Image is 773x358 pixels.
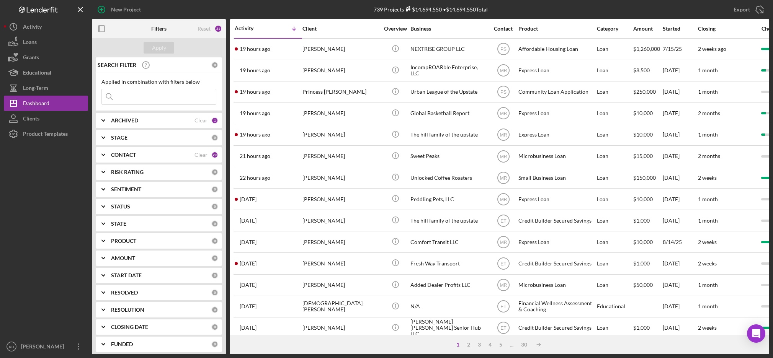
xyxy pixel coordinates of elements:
[698,260,717,267] time: 2 weeks
[144,42,174,54] button: Apply
[597,26,632,32] div: Category
[111,2,141,17] div: New Project
[663,60,697,81] div: [DATE]
[663,39,697,59] div: 7/15/25
[194,117,208,124] div: Clear
[240,110,270,116] time: 2025-09-15 19:46
[500,68,507,73] text: MR
[4,126,88,142] button: Product Templates
[211,306,218,313] div: 0
[597,210,632,231] div: Loan
[211,151,218,158] div: 20
[518,210,595,231] div: Credit Builder Secured Savings
[211,272,218,279] div: 0
[4,111,88,126] button: Clients
[500,111,507,116] text: MR
[698,88,718,95] time: 1 month
[633,260,650,267] span: $1,000
[500,325,507,331] text: ET
[698,217,718,224] time: 1 month
[663,26,697,32] div: Started
[4,34,88,50] a: Loans
[404,6,442,13] div: $14,694,550
[485,342,495,348] div: 4
[518,82,595,102] div: Community Loan Application
[597,318,632,338] div: Loan
[211,220,218,227] div: 0
[4,19,88,34] button: Activity
[474,342,485,348] div: 3
[111,238,136,244] b: PRODUCT
[633,26,662,32] div: Amount
[597,296,632,317] div: Educational
[633,282,653,288] span: $50,000
[92,2,149,17] button: New Project
[633,196,653,202] span: $10,000
[410,168,487,188] div: Unlocked Coffee Roasters
[23,34,37,52] div: Loans
[517,342,531,348] div: 30
[518,232,595,252] div: Express Loan
[698,196,718,202] time: 1 month
[500,261,507,267] text: ET
[663,210,697,231] div: [DATE]
[302,60,379,81] div: [PERSON_NAME]
[597,189,632,209] div: Loan
[302,125,379,145] div: [PERSON_NAME]
[302,232,379,252] div: [PERSON_NAME]
[500,89,506,95] text: PS
[453,342,463,348] div: 1
[698,131,718,138] time: 1 month
[698,174,717,181] time: 2 weeks
[211,169,218,176] div: 0
[410,232,487,252] div: Comfort Transit LLC
[597,103,632,124] div: Loan
[726,2,769,17] button: Export
[410,318,487,338] div: [PERSON_NAME] [PERSON_NAME] Senior Hub LLC
[101,79,216,85] div: Applied in combination with filters below
[23,80,48,98] div: Long-Term
[663,146,697,166] div: [DATE]
[518,39,595,59] div: Affordable Housing Loan
[500,47,506,52] text: PS
[463,342,474,348] div: 2
[211,324,218,330] div: 0
[633,46,660,52] span: $1,260,000
[663,189,697,209] div: [DATE]
[698,239,717,245] time: 2 weeks
[518,60,595,81] div: Express Loan
[663,318,697,338] div: [DATE]
[111,255,135,261] b: AMOUNT
[211,203,218,210] div: 0
[410,296,487,317] div: N/A
[194,152,208,158] div: Clear
[111,307,144,313] b: RESOLUTION
[663,125,697,145] div: [DATE]
[4,65,88,80] button: Educational
[633,153,653,159] span: $15,000
[597,39,632,59] div: Loan
[302,26,379,32] div: Client
[597,253,632,273] div: Loan
[240,303,257,309] time: 2025-09-11 16:19
[111,203,130,210] b: STATUS
[211,134,218,141] div: 0
[663,103,697,124] div: [DATE]
[597,168,632,188] div: Loan
[302,318,379,338] div: [PERSON_NAME]
[500,239,507,245] text: MR
[240,239,257,245] time: 2025-09-12 16:23
[4,50,88,65] button: Grants
[4,80,88,96] button: Long-Term
[23,50,39,67] div: Grants
[410,125,487,145] div: The hill family of the upstate
[663,275,697,295] div: [DATE]
[495,342,506,348] div: 5
[698,26,755,32] div: Closing
[302,168,379,188] div: [PERSON_NAME]
[211,62,218,68] div: 0
[302,210,379,231] div: [PERSON_NAME]
[633,131,653,138] span: $10,000
[698,110,720,116] time: 2 months
[211,289,218,296] div: 0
